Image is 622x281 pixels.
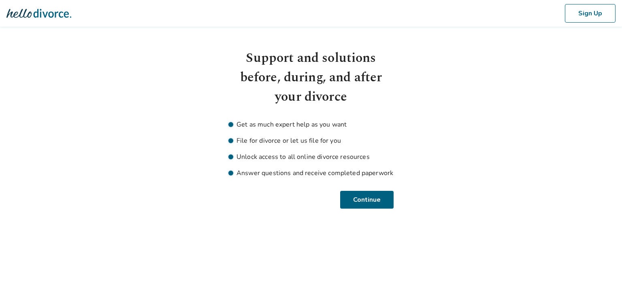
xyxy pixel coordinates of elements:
img: Hello Divorce Logo [6,5,71,21]
li: File for divorce or let us file for you [228,136,394,146]
li: Answer questions and receive completed paperwork [228,168,394,178]
button: Continue [341,191,394,209]
h1: Support and solutions before, during, and after your divorce [228,49,394,107]
li: Get as much expert help as you want [228,120,394,129]
li: Unlock access to all online divorce resources [228,152,394,162]
button: Sign Up [565,4,616,23]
